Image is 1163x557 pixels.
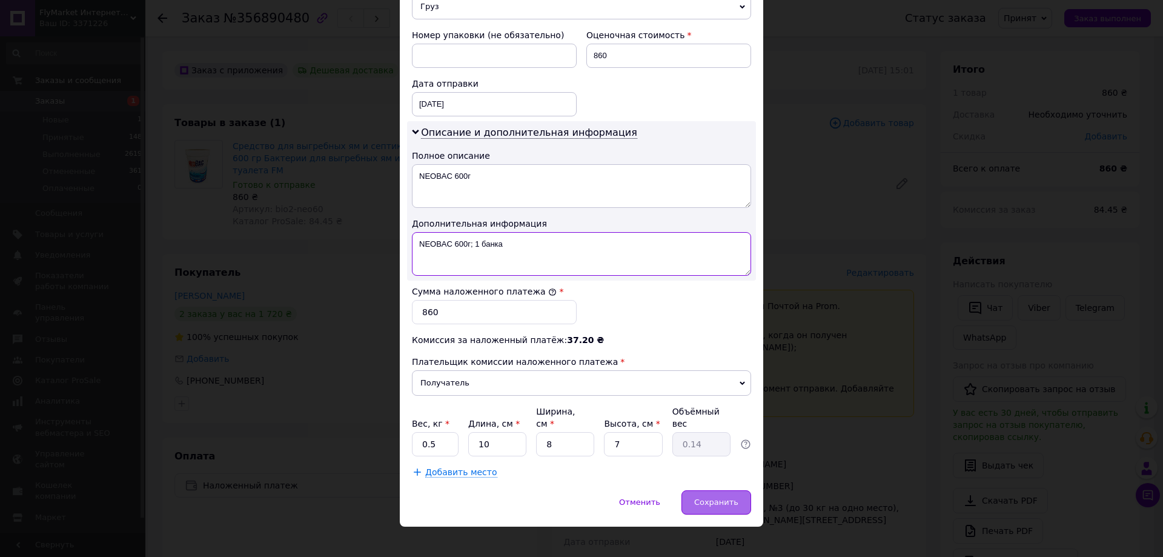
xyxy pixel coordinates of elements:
span: Плательщик комиссии наложенного платежа [412,357,618,367]
span: Сохранить [694,498,738,507]
span: Отменить [619,498,660,507]
span: Описание и дополнительная информация [421,127,637,139]
div: Комиссия за наложенный платёж: [412,334,751,346]
span: Получатель [412,370,751,396]
label: Вес, кг [412,419,449,429]
textarea: NEOBAC 600г; 1 банка [412,232,751,276]
span: 37.20 ₴ [567,335,604,345]
div: Дополнительная информация [412,218,751,230]
div: Дата отправки [412,78,577,90]
textarea: NEOBAC 600г [412,164,751,208]
label: Ширина, см [536,407,575,429]
label: Длина, см [468,419,520,429]
span: Добавить место [425,467,497,478]
div: Объёмный вес [672,405,731,430]
div: Номер упаковки (не обязательно) [412,29,577,41]
div: Полное описание [412,150,751,162]
div: Оценочная стоимость [586,29,751,41]
label: Сумма наложенного платежа [412,287,557,296]
label: Высота, см [604,419,660,429]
